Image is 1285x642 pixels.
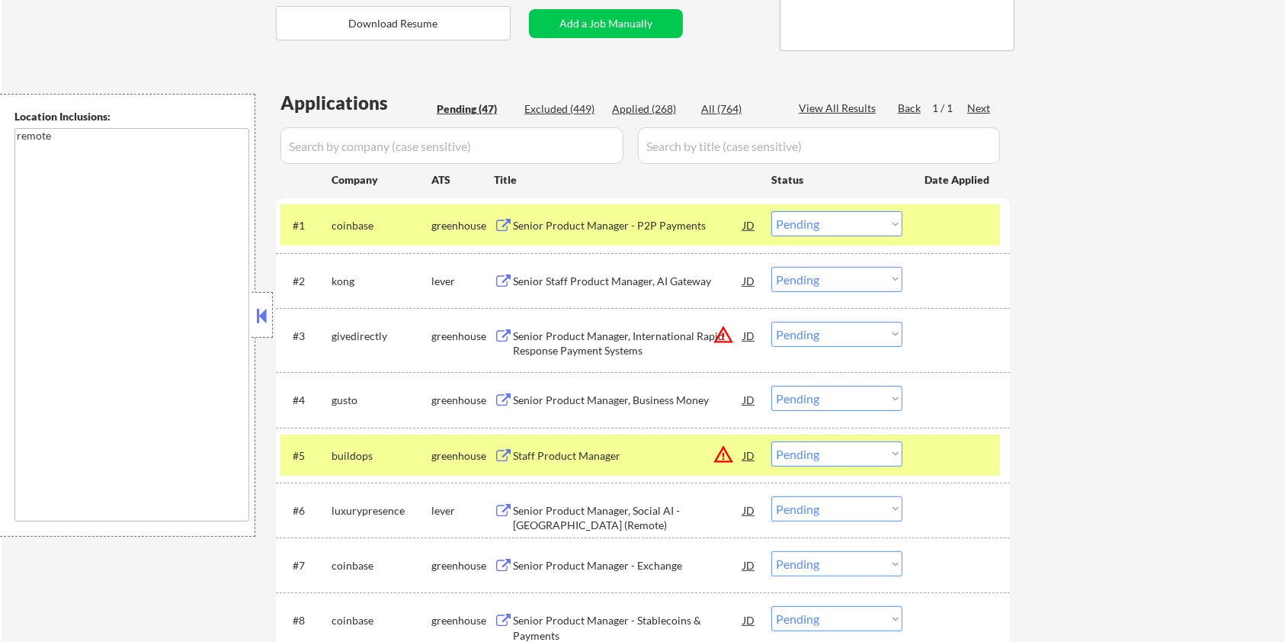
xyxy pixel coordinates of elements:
[742,211,757,239] div: JD
[967,101,992,116] div: Next
[293,393,319,408] div: #4
[771,165,902,193] div: Status
[701,101,777,117] div: All (764)
[431,218,494,233] div: greenhouse
[713,324,734,345] button: warning_amber
[494,172,757,188] div: Title
[431,448,494,464] div: greenhouse
[932,101,967,116] div: 1 / 1
[431,558,494,573] div: greenhouse
[332,393,431,408] div: gusto
[524,101,601,117] div: Excluded (449)
[332,448,431,464] div: buildops
[280,94,431,112] div: Applications
[332,172,431,188] div: Company
[638,127,1000,164] input: Search by title (case sensitive)
[332,329,431,344] div: givedirectly
[924,172,992,188] div: Date Applied
[742,551,757,579] div: JD
[293,503,319,518] div: #6
[437,101,513,117] div: Pending (47)
[529,9,683,38] button: Add a Job Manually
[431,613,494,628] div: greenhouse
[332,503,431,518] div: luxurypresence
[332,558,431,573] div: coinbase
[431,503,494,518] div: lever
[742,322,757,349] div: JD
[513,218,743,233] div: Senior Product Manager - P2P Payments
[431,393,494,408] div: greenhouse
[513,329,743,358] div: Senior Product Manager, International Rapid Response Payment Systems
[293,218,319,233] div: #1
[742,496,757,524] div: JD
[513,503,743,533] div: Senior Product Manager, Social AI - [GEOGRAPHIC_DATA] (Remote)
[742,386,757,413] div: JD
[293,448,319,464] div: #5
[431,274,494,289] div: lever
[293,613,319,628] div: #8
[513,274,743,289] div: Senior Staff Product Manager, AI Gateway
[293,558,319,573] div: #7
[332,274,431,289] div: kong
[612,101,688,117] div: Applied (268)
[898,101,922,116] div: Back
[513,393,743,408] div: Senior Product Manager, Business Money
[276,6,511,40] button: Download Resume
[280,127,623,164] input: Search by company (case sensitive)
[14,109,249,124] div: Location Inclusions:
[431,329,494,344] div: greenhouse
[431,172,494,188] div: ATS
[332,613,431,628] div: coinbase
[742,267,757,294] div: JD
[293,274,319,289] div: #2
[332,218,431,233] div: coinbase
[742,441,757,469] div: JD
[513,558,743,573] div: Senior Product Manager - Exchange
[293,329,319,344] div: #3
[513,448,743,464] div: Staff Product Manager
[799,101,880,116] div: View All Results
[713,444,734,465] button: warning_amber
[742,606,757,634] div: JD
